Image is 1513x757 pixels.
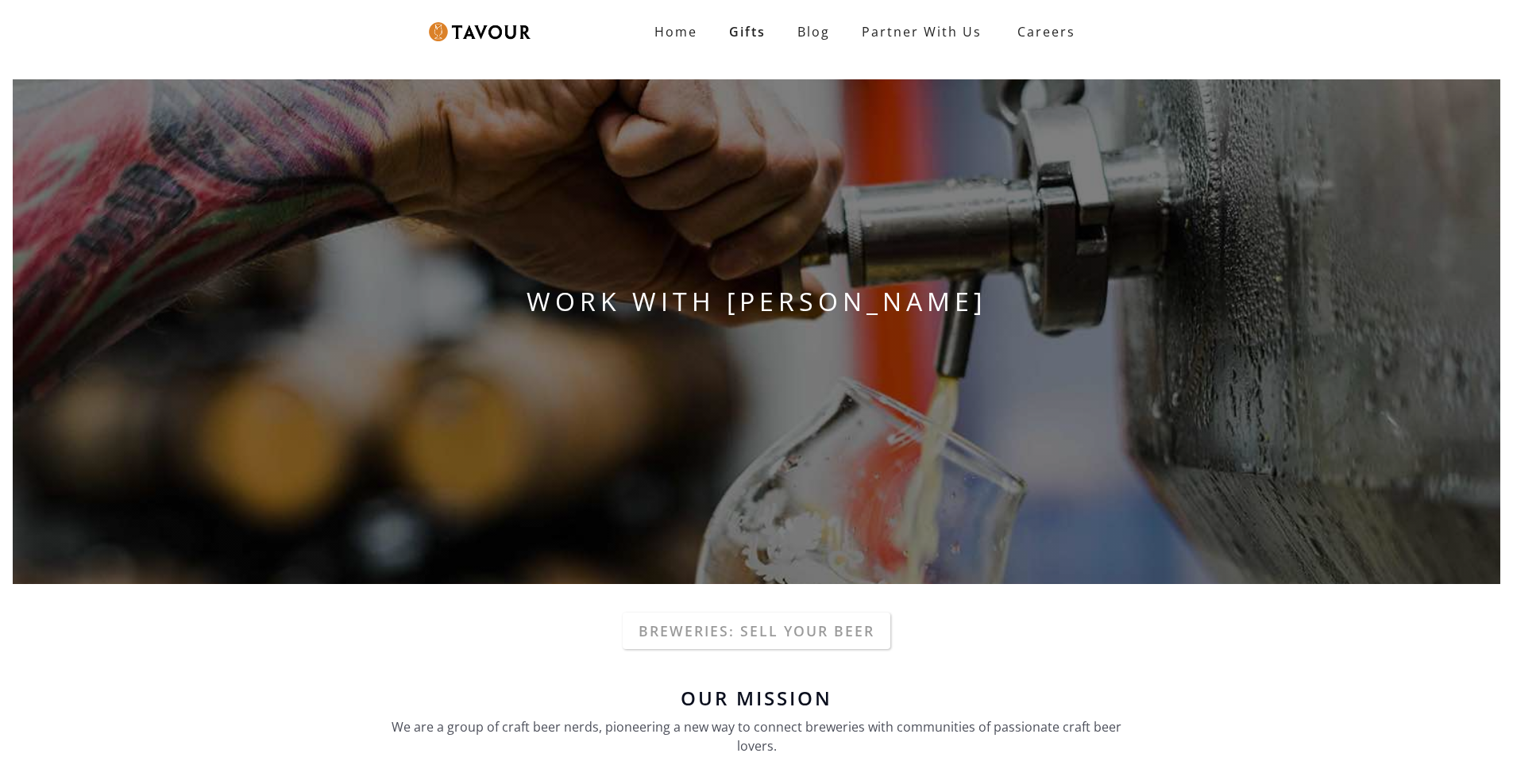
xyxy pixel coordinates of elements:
h6: Our Mission [384,689,1130,708]
a: Gifts [713,16,782,48]
strong: Careers [1017,16,1075,48]
a: Breweries: Sell your beer [623,613,890,649]
a: Home [639,16,713,48]
a: Partner With Us [846,16,998,48]
a: Blog [782,16,846,48]
a: Careers [998,10,1087,54]
h1: WORK WITH [PERSON_NAME] [13,282,1500,321]
strong: Home [654,23,697,40]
